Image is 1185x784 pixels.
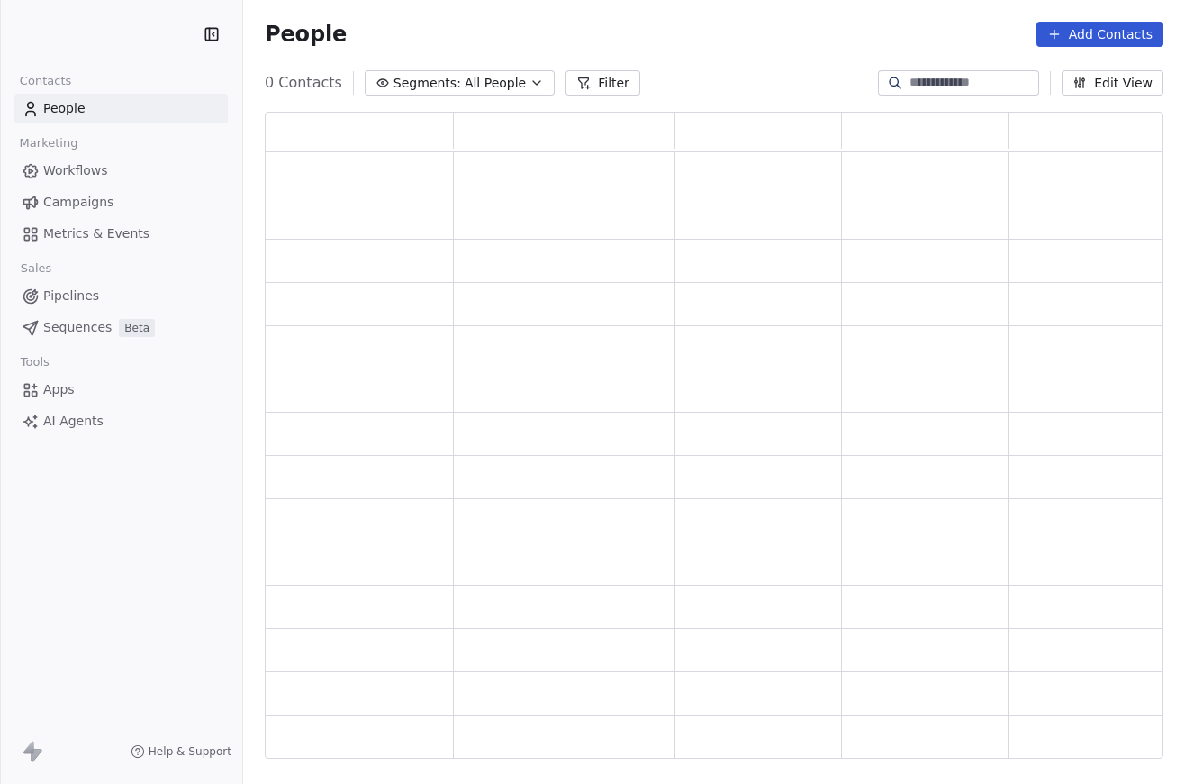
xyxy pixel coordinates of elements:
[565,70,640,96] button: Filter
[43,224,149,243] span: Metrics & Events
[265,72,342,94] span: 0 Contacts
[265,21,347,48] span: People
[1036,22,1163,47] button: Add Contacts
[13,255,59,282] span: Sales
[465,74,526,93] span: All People
[43,193,113,212] span: Campaigns
[14,313,228,342] a: SequencesBeta
[149,744,231,759] span: Help & Support
[13,349,57,376] span: Tools
[12,130,86,157] span: Marketing
[393,74,461,93] span: Segments:
[43,287,99,305] span: Pipelines
[14,281,228,311] a: Pipelines
[43,380,75,399] span: Apps
[14,187,228,217] a: Campaigns
[14,94,228,123] a: People
[266,152,1175,760] div: grid
[43,99,86,118] span: People
[14,219,228,249] a: Metrics & Events
[14,406,228,436] a: AI Agents
[1062,70,1163,96] button: Edit View
[43,161,108,180] span: Workflows
[131,744,231,759] a: Help & Support
[14,375,228,405] a: Apps
[14,156,228,186] a: Workflows
[43,412,104,431] span: AI Agents
[12,68,79,95] span: Contacts
[43,318,112,337] span: Sequences
[119,319,155,337] span: Beta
